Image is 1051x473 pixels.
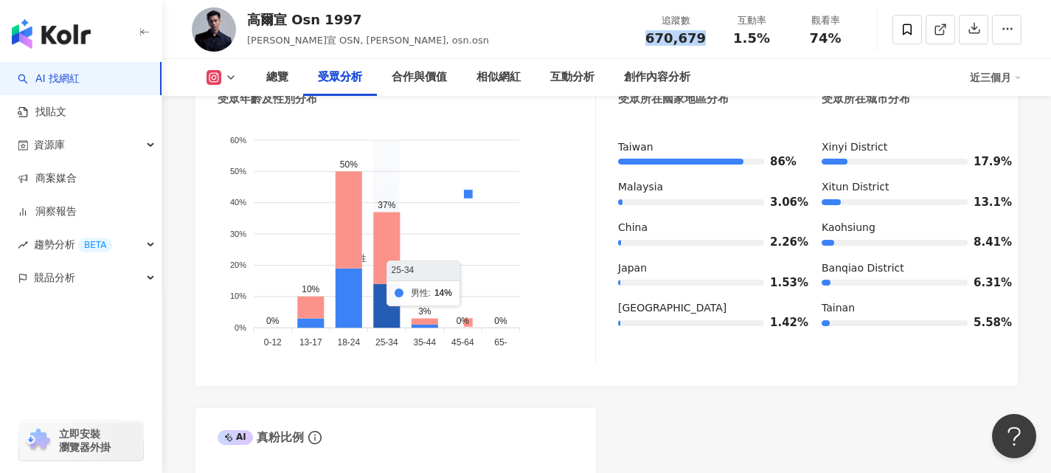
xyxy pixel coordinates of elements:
tspan: 30% [230,229,246,238]
div: 相似網紅 [476,69,521,86]
span: [PERSON_NAME]宣 OSN, [PERSON_NAME], osn.osn [247,35,489,46]
div: 受眾年齡及性別分布 [218,92,317,107]
a: 找貼文 [18,105,66,120]
tspan: 18-24 [337,337,360,348]
tspan: 20% [230,260,246,269]
div: 創作內容分析 [624,69,690,86]
div: Malaysia [618,180,792,195]
div: 合作與價值 [392,69,447,86]
span: 1.53% [770,277,792,289]
div: 追蹤數 [645,13,706,28]
span: 8.41% [974,237,996,248]
a: 洞察報告 [18,204,77,219]
span: 趨勢分析 [34,228,112,261]
span: 3.06% [770,197,792,208]
div: 近三個月 [970,66,1021,89]
div: Taiwan [618,140,792,155]
div: [GEOGRAPHIC_DATA] [618,301,792,316]
img: KOL Avatar [192,7,236,52]
span: info-circle [306,429,324,446]
span: 17.9% [974,156,996,168]
tspan: 0-12 [264,337,282,348]
div: Xitun District [822,180,996,195]
span: 86% [770,156,792,168]
a: searchAI 找網紅 [18,72,80,86]
span: rise [18,240,28,250]
div: Tainan [822,301,996,316]
div: 真粉比例 [218,429,304,446]
div: 總覽 [266,69,288,86]
tspan: 0% [235,323,246,332]
tspan: 35-44 [414,337,437,348]
tspan: 65- [494,337,507,348]
div: 受眾分析 [318,69,362,86]
div: 觀看率 [797,13,853,28]
div: China [618,221,792,235]
tspan: 25-34 [375,337,398,348]
div: 受眾所在國家地區分布 [618,92,729,107]
div: Banqiao District [822,261,996,276]
div: BETA [78,238,112,252]
iframe: Help Scout Beacon - Open [992,414,1036,458]
img: chrome extension [24,429,52,452]
span: 13.1% [974,197,996,208]
span: 資源庫 [34,128,65,162]
a: chrome extension立即安裝 瀏覽器外掛 [19,421,143,460]
div: 互動率 [724,13,780,28]
img: logo [12,19,91,49]
tspan: 45-64 [451,337,474,348]
div: Japan [618,261,792,276]
span: 立即安裝 瀏覽器外掛 [59,427,111,454]
div: 高爾宣 Osn 1997 [247,10,489,29]
tspan: 40% [230,198,246,207]
span: 1.42% [770,317,792,328]
div: Kaohsiung [822,221,996,235]
div: 互動分析 [550,69,594,86]
span: 2.26% [770,237,792,248]
span: 1.5% [733,31,770,46]
span: 5.58% [974,317,996,328]
a: 商案媒合 [18,171,77,186]
span: 競品分析 [34,261,75,294]
div: AI [218,430,253,445]
tspan: 13-17 [299,337,322,348]
tspan: 10% [230,291,246,300]
span: 74% [809,31,841,46]
span: 670,679 [645,30,706,46]
div: 受眾所在城市分布 [822,92,910,107]
span: 6.31% [974,277,996,289]
div: Xinyi District [822,140,996,155]
tspan: 60% [230,135,246,144]
tspan: 50% [230,167,246,176]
